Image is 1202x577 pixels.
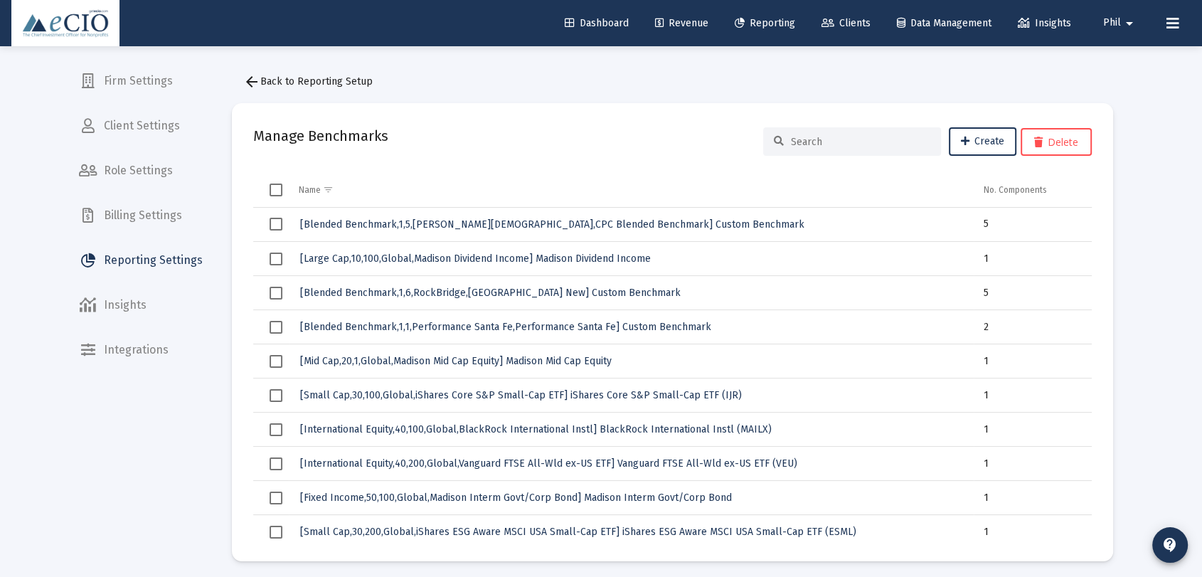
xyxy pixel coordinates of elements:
button: Back to Reporting Setup [232,68,384,96]
span: [Blended Benchmark,1,1,Performance Santa Fe,Performance Santa Fe] Custom Benchmark [300,321,711,333]
div: Select row [270,457,282,470]
span: [Small Cap,30,100,Global,iShares Core S&P Small-Cap ETF] iShares Core S&P Small-Cap ETF (IJR) [300,389,742,401]
span: Phil [1103,17,1121,29]
span: Data Management [897,17,991,29]
div: Select row [270,423,282,436]
a: Integrations [68,333,214,367]
td: Column No. Components [974,173,1092,207]
mat-icon: arrow_back [243,73,260,90]
a: Revenue [644,9,720,38]
button: [Blended Benchmark,1,1,Performance Santa Fe,Performance Santa Fe] Custom Benchmark [299,317,713,337]
span: [Large Cap,10,100,Global,Madison Dividend Income] Madison Dividend Income [300,253,651,265]
span: Dashboard [565,17,629,29]
span: Insights [1018,17,1071,29]
div: 1 [984,491,1079,505]
img: Dashboard [22,9,109,38]
div: Select row [270,321,282,334]
span: Clients [821,17,871,29]
a: Role Settings [68,154,214,188]
div: 1 [984,354,1079,369]
div: 1 [984,388,1079,403]
div: Data grid [253,173,1092,540]
span: Reporting [735,17,795,29]
span: [International Equity,40,100,Global,BlackRock International Instl] BlackRock International Instl ... [300,423,772,435]
a: Reporting [723,9,807,38]
button: [International Equity,40,100,Global,BlackRock International Instl] BlackRock International Instl ... [299,419,773,440]
button: [Mid Cap,20,1,Global,Madison Mid Cap Equity] Madison Mid Cap Equity [299,351,613,371]
span: [International Equity,40,200,Global,Vanguard FTSE All-Wld ex-US ETF] Vanguard FTSE All-Wld ex-US ... [300,457,797,470]
button: [Blended Benchmark,1,6,RockBridge,[GEOGRAPHIC_DATA] New] Custom Benchmark [299,282,682,303]
div: Select row [270,218,282,231]
div: No. Components [984,184,1047,196]
span: [Fixed Income,50,100,Global,Madison Interm Govt/Corp Bond] Madison Interm Govt/Corp Bond [300,492,732,504]
span: Back to Reporting Setup [243,75,373,88]
button: Delete [1021,128,1092,156]
span: Create [961,135,1004,147]
a: Data Management [885,9,1003,38]
button: Phil [1086,9,1155,37]
a: Insights [68,288,214,322]
div: Name [299,184,321,196]
input: Search [791,136,930,148]
div: 1 [984,423,1079,437]
a: Billing Settings [68,198,214,233]
a: Dashboard [553,9,640,38]
button: [Blended Benchmark,1,5,[PERSON_NAME][DEMOGRAPHIC_DATA],CPC Blended Benchmark] Custom Benchmark [299,214,806,235]
span: Show filter options for column 'Name' [323,184,334,195]
div: Select row [270,526,282,539]
div: 5 [984,286,1079,300]
div: Select row [270,389,282,402]
div: 1 [984,252,1079,266]
span: [Blended Benchmark,1,5,[PERSON_NAME][DEMOGRAPHIC_DATA],CPC Blended Benchmark] Custom Benchmark [300,218,804,231]
a: Clients [810,9,882,38]
td: Column Name [289,173,974,207]
button: [Small Cap,30,200,Global,iShares ESG Aware MSCI USA Small-Cap ETF] iShares ESG Aware MSCI USA Sma... [299,522,858,542]
a: Insights [1006,9,1083,38]
div: 2 [984,320,1079,334]
button: [International Equity,40,200,Global,Vanguard FTSE All-Wld ex-US ETF] Vanguard FTSE All-Wld ex-US ... [299,453,799,474]
h2: Manage Benchmarks [253,125,388,147]
button: [Large Cap,10,100,Global,Madison Dividend Income] Madison Dividend Income [299,248,652,269]
span: Revenue [655,17,708,29]
div: 5 [984,217,1079,231]
span: [Small Cap,30,200,Global,iShares ESG Aware MSCI USA Small-Cap ETF] iShares ESG Aware MSCI USA Sma... [300,526,856,538]
button: Create [949,127,1016,156]
a: Client Settings [68,109,214,143]
span: [Mid Cap,20,1,Global,Madison Mid Cap Equity] Madison Mid Cap Equity [300,355,612,367]
button: [Fixed Income,50,100,Global,Madison Interm Govt/Corp Bond] Madison Interm Govt/Corp Bond [299,487,733,508]
mat-icon: arrow_drop_down [1121,9,1138,38]
div: Select row [270,253,282,265]
div: 1 [984,525,1079,539]
div: Select row [270,287,282,300]
button: [Small Cap,30,100,Global,iShares Core S&P Small-Cap ETF] iShares Core S&P Small-Cap ETF (IJR) [299,385,743,406]
a: Reporting Settings [68,243,214,277]
div: Select row [270,492,282,504]
div: Select all [270,184,282,196]
div: 1 [984,457,1079,471]
span: [Blended Benchmark,1,6,RockBridge,[GEOGRAPHIC_DATA] New] Custom Benchmark [300,287,681,299]
a: Firm Settings [68,64,214,98]
div: Select row [270,355,282,368]
mat-icon: contact_support [1161,536,1179,554]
